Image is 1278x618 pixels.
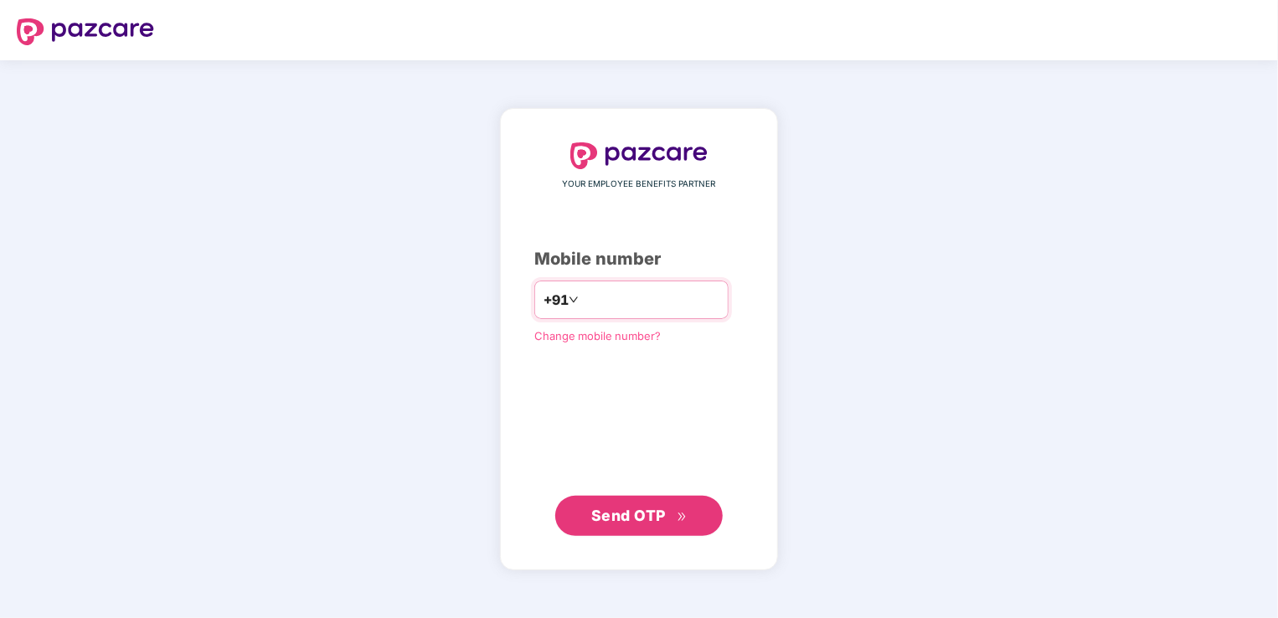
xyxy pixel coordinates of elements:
[17,18,154,45] img: logo
[563,178,716,191] span: YOUR EMPLOYEE BENEFITS PARTNER
[534,246,744,272] div: Mobile number
[677,512,688,523] span: double-right
[591,507,666,524] span: Send OTP
[544,290,569,311] span: +91
[569,295,579,305] span: down
[534,329,661,342] a: Change mobile number?
[570,142,708,169] img: logo
[555,496,723,536] button: Send OTPdouble-right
